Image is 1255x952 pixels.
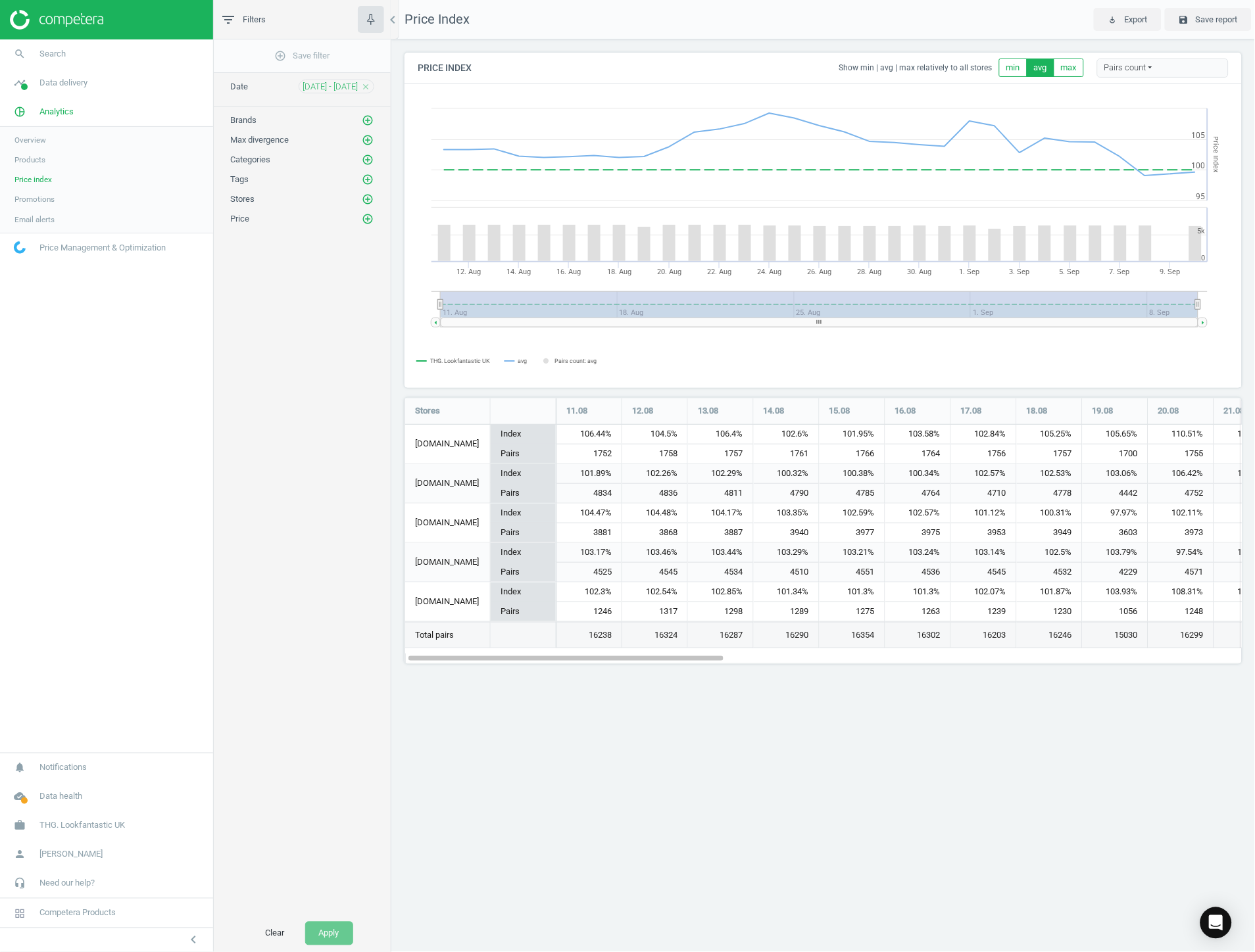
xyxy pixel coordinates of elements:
div: 1275 [820,602,885,621]
div: 104.17% [688,504,753,523]
div: 97.97% [1083,504,1148,523]
div: Pairs [491,483,556,503]
div: 4525 [556,563,622,582]
img: ajHJNr6hYgQAAAAASUVORK5CYII= [10,10,103,30]
div: 3953 [951,523,1016,542]
span: 16203 [961,629,1006,641]
i: chevron_left [385,12,401,28]
div: 4534 [688,563,753,582]
i: add_circle_outline [275,50,287,62]
div: 3977 [820,523,885,542]
div: 104.47% [556,504,622,523]
div: 3975 [885,523,950,542]
div: 103.79% [1083,543,1148,563]
tspan: 30. Aug [908,268,932,276]
span: Price index [14,174,52,185]
button: add_circle_outline [361,114,374,127]
div: 102.6% [754,425,819,444]
div: 4551 [820,563,885,582]
div: 103.44% [688,543,753,563]
span: 16354 [829,629,875,641]
div: 108.31% [1148,583,1214,602]
i: person [7,842,32,867]
span: 15030 [1093,629,1138,641]
div: 102.54% [622,583,687,602]
span: 16287 [698,629,743,641]
span: 16290 [764,629,809,641]
div: 1298 [688,602,753,621]
button: avg [1027,59,1054,77]
div: 103.35% [754,504,819,523]
tspan: 26. Aug [808,268,832,276]
div: 110.51% [1148,425,1214,444]
tspan: 16. Aug [557,268,581,276]
div: 102.3% [556,583,622,602]
div: 4571 [1148,563,1214,582]
tspan: 5. Sep [1060,268,1080,276]
div: 3949 [1017,523,1082,542]
div: 101.3% [820,583,885,602]
span: Filters [243,14,266,26]
div: 1230 [1017,602,1082,621]
div: 100.34% [885,464,950,484]
div: 1766 [820,444,885,464]
div: 105.25% [1017,425,1082,444]
div: 103.14% [951,543,1016,563]
div: 102.85% [688,583,753,602]
span: Max divergence [230,135,289,145]
span: Brands [230,115,257,125]
tspan: 18. Aug [607,268,631,276]
span: Tags [230,174,249,184]
span: 21.08 [1224,405,1245,417]
i: work [7,813,32,838]
span: Data delivery [39,77,87,89]
i: chevron_left [185,932,201,948]
span: Data health [39,791,82,803]
div: 4532 [1017,563,1082,582]
div: 1289 [754,602,819,621]
div: 4790 [754,484,819,503]
div: 1700 [1083,444,1148,464]
div: 1757 [688,444,753,464]
div: 4778 [1017,484,1082,503]
div: Index [491,583,556,602]
i: save [1179,14,1189,25]
span: Promotions [14,194,55,204]
span: Categories [230,155,270,164]
tspan: 7. Sep [1110,268,1130,276]
div: Pairs [491,562,556,582]
div: 103.17% [556,543,622,563]
div: 4785 [820,484,885,503]
div: 1752 [556,444,622,464]
span: Analytics [39,106,74,118]
i: add_circle_outline [362,174,374,185]
span: 16246 [1027,629,1072,641]
div: 1761 [754,444,819,464]
span: Show min | avg | max relatively to all stores [839,62,999,74]
i: add_circle_outline [362,193,374,205]
span: Price Management & Optimization [39,242,166,254]
i: headset_mic [7,871,32,896]
span: [PERSON_NAME] [39,849,103,861]
div: 100.31% [1017,504,1082,523]
div: 103.06% [1083,464,1148,484]
div: 104.5% [622,425,687,444]
div: 102.57% [951,464,1016,484]
div: 103.24% [885,543,950,563]
div: 3603 [1083,523,1148,542]
tspan: 1. Sep [960,268,980,276]
div: Index [491,464,556,484]
tspan: avg [518,358,528,364]
div: 102.29% [688,464,753,484]
button: add_circle_outlineSave filter [214,43,391,69]
span: Need our help? [39,878,95,890]
div: 102.57% [885,504,950,523]
span: 13.08 [698,405,719,417]
div: 104.48% [622,504,687,523]
div: Index [491,504,556,523]
span: THG. Lookfantastic UK [39,820,125,832]
span: Price [230,214,249,224]
div: 101.3% [885,583,950,602]
div: 102.11% [1148,504,1214,523]
span: Notifications [39,762,87,774]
